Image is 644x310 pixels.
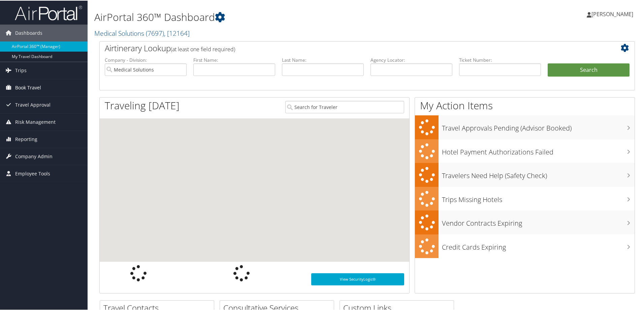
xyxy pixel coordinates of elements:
h3: Credit Cards Expiring [442,238,635,251]
a: Hotel Payment Authorizations Failed [415,139,635,163]
span: Dashboards [15,24,42,41]
input: Search for Traveler [285,100,404,113]
span: Reporting [15,130,37,147]
label: First Name: [193,56,275,63]
label: Company - Division: [105,56,187,63]
span: Trips [15,61,27,78]
a: Vendor Contracts Expiring [415,210,635,234]
span: (at least one field required) [171,45,235,52]
a: View SecurityLogic® [311,273,404,285]
span: ( 7697 ) [146,28,164,37]
span: , [ 12164 ] [164,28,190,37]
a: [PERSON_NAME] [587,3,640,24]
a: Credit Cards Expiring [415,234,635,258]
span: Book Travel [15,79,41,95]
h3: Hotel Payment Authorizations Failed [442,143,635,156]
a: Trips Missing Hotels [415,186,635,210]
span: Travel Approval [15,96,51,113]
h2: Airtinerary Lookup [105,42,585,53]
a: Medical Solutions [94,28,190,37]
span: Employee Tools [15,165,50,181]
label: Agency Locator: [371,56,452,63]
h3: Travelers Need Help (Safety Check) [442,167,635,180]
button: Search [548,63,630,76]
h1: My Action Items [415,98,635,112]
span: Risk Management [15,113,56,130]
span: Company Admin [15,147,53,164]
a: Travel Approvals Pending (Advisor Booked) [415,115,635,139]
h3: Vendor Contracts Expiring [442,215,635,227]
img: airportal-logo.png [15,4,82,20]
label: Last Name: [282,56,364,63]
h1: AirPortal 360™ Dashboard [94,9,458,24]
a: Travelers Need Help (Safety Check) [415,162,635,186]
h1: Traveling [DATE] [105,98,180,112]
h3: Trips Missing Hotels [442,191,635,204]
label: Ticket Number: [459,56,541,63]
h3: Travel Approvals Pending (Advisor Booked) [442,119,635,132]
span: [PERSON_NAME] [591,10,633,17]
